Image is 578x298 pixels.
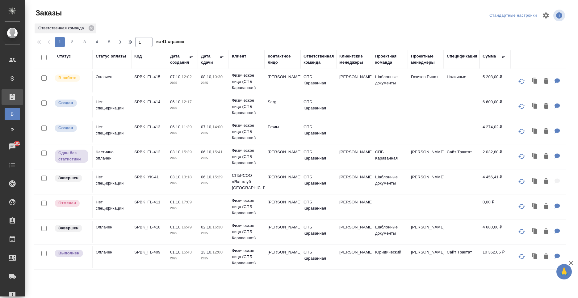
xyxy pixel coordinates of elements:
p: 16:30 [212,225,223,229]
p: SPBK_FL-409 [134,249,164,255]
td: [PERSON_NAME] [265,146,300,168]
td: 2 032,80 ₽ [480,146,510,168]
td: [PERSON_NAME] [336,221,372,243]
div: split button [488,11,538,20]
div: Выставляет ПМ после сдачи и проведения начислений. Последний этап для ПМа [54,249,89,258]
button: Для КМ: от КВ: доверенность для Турции (на сдачу квартиры в аренду и оплату КУ) [551,200,563,213]
p: 2025 [201,255,226,262]
button: Для КМ: от КВ: апостиль на оригинал диплома, ответ в вотс ап [551,100,563,113]
p: 03.10, [170,175,182,179]
div: Выставляется автоматически при создании заказа [54,124,89,132]
div: Ответственная команда [304,53,334,66]
td: Частично оплачен [93,146,131,168]
button: Клонировать [529,225,541,238]
button: 3 [80,37,90,47]
span: 5 [104,39,114,45]
button: Обновить [514,224,529,239]
div: Клиент [232,53,246,59]
p: SPBK_FL-412 [134,149,164,155]
p: 2025 [170,130,195,136]
button: Обновить [514,124,529,139]
p: 06.10, [170,125,182,129]
td: СПБ Караванная [300,196,336,218]
td: Газизов Ринат [408,71,444,92]
p: 2025 [201,180,226,186]
td: СПБ Караванная [372,146,408,168]
td: Оплачен [93,71,131,92]
p: 01.10, [170,250,182,254]
td: Сайт Трактат [444,146,480,168]
p: 2025 [201,230,226,236]
div: Статус оплаты [96,53,126,59]
div: Статус [57,53,71,59]
button: 5 [104,37,114,47]
td: Оплачен [93,246,131,268]
p: Завершен [58,175,78,181]
p: SPBK_FL-410 [134,224,164,230]
button: Обновить [514,174,529,189]
td: Ефим [265,121,300,143]
span: 3 [80,39,90,45]
p: 07.10, [201,125,212,129]
p: 2025 [170,205,195,211]
p: 01.10, [170,225,182,229]
p: 06.10, [201,150,212,154]
span: Ф [8,126,17,133]
p: Физическое лицо (СПБ Караванная) [232,248,262,266]
td: СПБ Караванная [300,171,336,193]
p: 03.10, [170,150,182,154]
p: 2025 [170,230,195,236]
button: Удалить [541,175,551,188]
button: Удалить [541,250,551,263]
p: 2025 [201,80,226,86]
span: 2 [67,39,77,45]
p: Физическое лицо (СПБ Караванная) [232,97,262,116]
p: Физическое лицо (СПБ Караванная) [232,223,262,241]
p: SPBK_FL-411 [134,199,164,205]
p: 15:43 [182,250,192,254]
td: Serg [265,96,300,117]
td: [PERSON_NAME] [265,221,300,243]
td: Шаблонные документы [372,221,408,243]
p: 12:02 [182,74,192,79]
td: 6 600,00 ₽ [480,96,510,117]
button: Удалить [541,125,551,138]
td: [PERSON_NAME] [265,246,300,268]
button: 4 [92,37,102,47]
p: SPBK_YK-41 [134,174,164,180]
p: 08.10, [201,74,212,79]
p: 15:39 [182,150,192,154]
p: 2025 [201,130,226,136]
button: Для КМ: от КВ: страницы с английского на русский. и зпк. Первые 4 страницы файла, ответ в вотс ап [551,125,563,138]
p: Отменен [58,200,76,206]
p: 2025 [170,255,195,262]
button: Клонировать [529,125,541,138]
td: СПБ Караванная [300,121,336,143]
p: 11:39 [182,125,192,129]
td: 4 680,00 ₽ [480,221,510,243]
td: [PERSON_NAME] [336,246,372,268]
p: SPBK_FL-413 [134,124,164,130]
button: Удалить [541,225,551,238]
span: из 41 страниц [156,38,184,47]
span: Посмотреть информацию [553,10,566,21]
p: SPBK_FL-415 [134,74,164,80]
p: Выполнен [58,250,79,256]
a: Ф [5,123,20,136]
p: 06.10, [201,175,212,179]
p: 10:30 [212,74,223,79]
button: Клонировать [529,75,541,88]
td: Юридический [372,246,408,268]
p: 01.10, [170,200,182,204]
a: В [5,108,20,120]
td: СПБ Караванная [300,246,336,268]
a: 181 [2,139,23,154]
button: Клонировать [529,150,541,163]
span: 🙏 [559,265,569,278]
p: Завершен [58,225,78,231]
td: [PERSON_NAME] [408,171,444,193]
td: [PERSON_NAME] [265,196,300,218]
button: Клонировать [529,100,541,113]
td: Наличные [444,71,480,92]
p: 16:49 [182,225,192,229]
